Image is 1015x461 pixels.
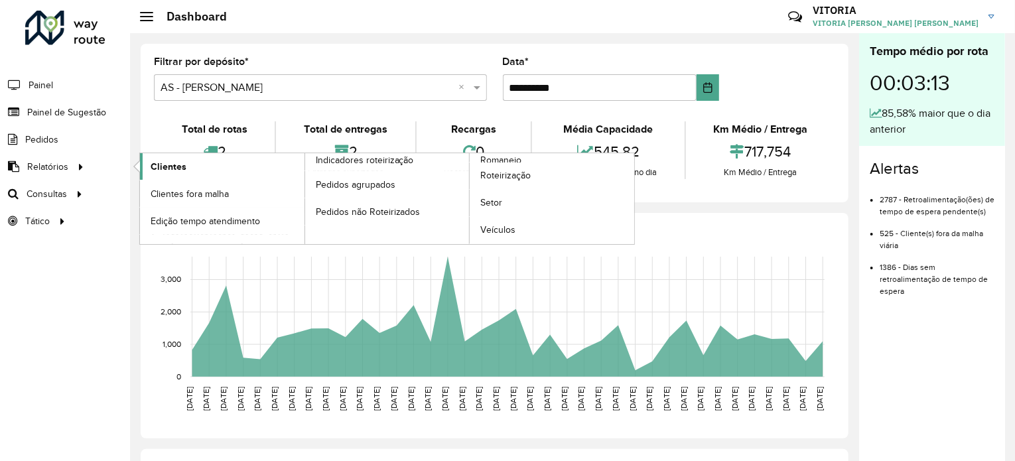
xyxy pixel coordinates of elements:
[480,196,502,210] span: Setor
[157,121,271,137] div: Total de rotas
[459,80,470,96] span: Clear all
[480,153,521,167] span: Romaneio
[27,160,68,174] span: Relatórios
[509,387,517,411] text: [DATE]
[316,153,414,167] span: Indicadores roteirização
[236,387,245,411] text: [DATE]
[799,387,807,411] text: [DATE]
[880,251,994,297] li: 1386 - Dias sem retroalimentação de tempo de espera
[253,387,261,411] text: [DATE]
[492,387,500,411] text: [DATE]
[480,168,531,182] span: Roteirização
[151,160,186,174] span: Clientes
[870,60,994,105] div: 00:03:13
[713,387,722,411] text: [DATE]
[287,387,296,411] text: [DATE]
[305,198,470,225] a: Pedidos não Roteirizados
[480,223,515,237] span: Veículos
[503,54,529,70] label: Data
[420,137,527,166] div: 0
[458,387,466,411] text: [DATE]
[202,387,210,411] text: [DATE]
[813,4,979,17] h3: VITORIA
[140,180,304,207] a: Clientes fora malha
[697,74,719,101] button: Choose Date
[689,121,832,137] div: Km Médio / Entrega
[679,387,688,411] text: [DATE]
[27,105,106,119] span: Painel de Sugestão
[880,218,994,251] li: 525 - Cliente(s) fora da malha viária
[470,163,634,189] a: Roteirização
[153,9,227,24] h2: Dashboard
[594,387,602,411] text: [DATE]
[305,171,470,198] a: Pedidos agrupados
[27,187,67,201] span: Consultas
[316,178,395,192] span: Pedidos agrupados
[764,387,773,411] text: [DATE]
[880,184,994,218] li: 2787 - Retroalimentação(ões) de tempo de espera pendente(s)
[662,387,671,411] text: [DATE]
[279,137,411,166] div: 2
[815,387,824,411] text: [DATE]
[470,190,634,216] a: Setor
[689,166,832,179] div: Km Médio / Entrega
[577,387,586,411] text: [DATE]
[157,137,271,166] div: 2
[151,187,229,201] span: Clientes fora malha
[321,387,330,411] text: [DATE]
[440,387,449,411] text: [DATE]
[543,387,551,411] text: [DATE]
[870,159,994,178] h4: Alertas
[535,121,681,137] div: Média Capacidade
[730,387,739,411] text: [DATE]
[25,214,50,228] span: Tático
[611,387,620,411] text: [DATE]
[270,387,279,411] text: [DATE]
[870,105,994,137] div: 85,58% maior que o dia anterior
[25,133,58,147] span: Pedidos
[163,340,181,348] text: 1,000
[423,387,432,411] text: [DATE]
[535,137,681,166] div: 545,82
[372,387,381,411] text: [DATE]
[161,308,181,316] text: 2,000
[697,387,705,411] text: [DATE]
[560,387,569,411] text: [DATE]
[140,153,304,180] a: Clientes
[407,387,415,411] text: [DATE]
[304,387,312,411] text: [DATE]
[338,387,347,411] text: [DATE]
[219,387,228,411] text: [DATE]
[316,205,421,219] span: Pedidos não Roteirizados
[161,275,181,284] text: 3,000
[781,3,809,31] a: Contato Rápido
[140,153,470,244] a: Indicadores roteirização
[176,372,181,381] text: 0
[389,387,398,411] text: [DATE]
[474,387,483,411] text: [DATE]
[154,54,249,70] label: Filtrar por depósito
[748,387,756,411] text: [DATE]
[813,17,979,29] span: VITORIA [PERSON_NAME] [PERSON_NAME]
[140,208,304,234] a: Edição tempo atendimento
[689,137,832,166] div: 717,754
[29,78,53,92] span: Painel
[470,217,634,243] a: Veículos
[305,153,635,244] a: Romaneio
[628,387,637,411] text: [DATE]
[781,387,790,411] text: [DATE]
[526,387,535,411] text: [DATE]
[645,387,653,411] text: [DATE]
[420,121,527,137] div: Recargas
[870,42,994,60] div: Tempo médio por rota
[151,214,260,228] span: Edição tempo atendimento
[185,387,194,411] text: [DATE]
[279,121,411,137] div: Total de entregas
[356,387,364,411] text: [DATE]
